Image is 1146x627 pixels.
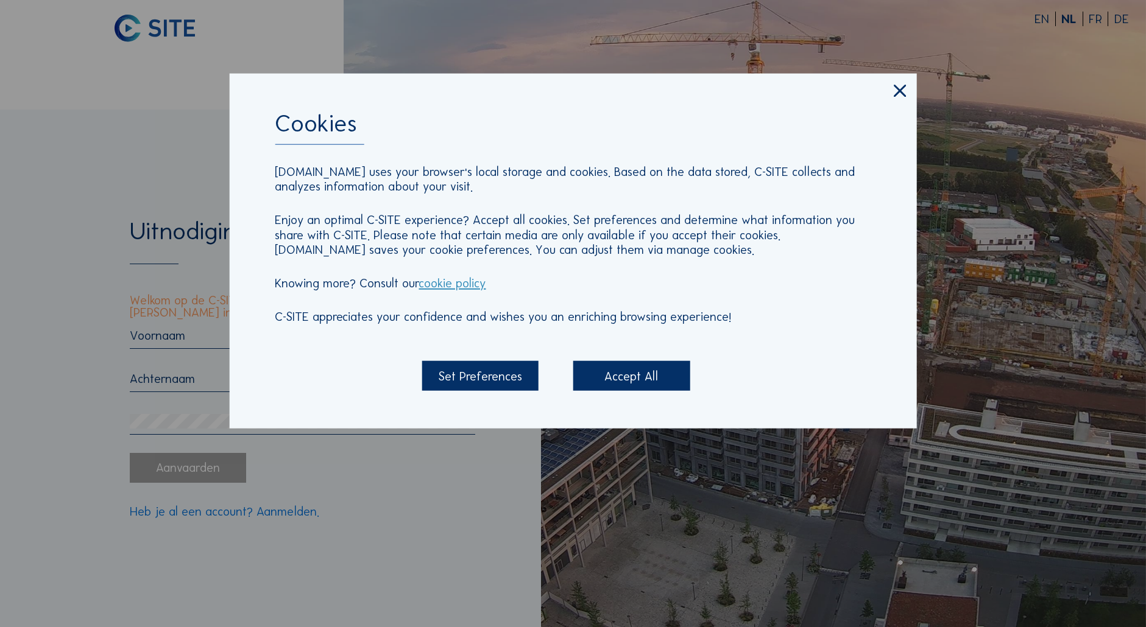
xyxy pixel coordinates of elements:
p: C-SITE appreciates your confidence and wishes you an enriching browsing experience! [275,309,871,323]
p: [DOMAIN_NAME] uses your browser's local storage and cookies. Based on the data stored, C-SITE col... [275,164,871,194]
p: Enjoy an optimal C-SITE experience? Accept all cookies. Set preferences and determine what inform... [275,212,871,256]
div: Cookies [275,111,871,145]
div: Set Preferences [422,361,539,390]
p: Knowing more? Consult our [275,275,871,290]
a: cookie policy [419,275,486,290]
div: Accept All [573,361,690,390]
